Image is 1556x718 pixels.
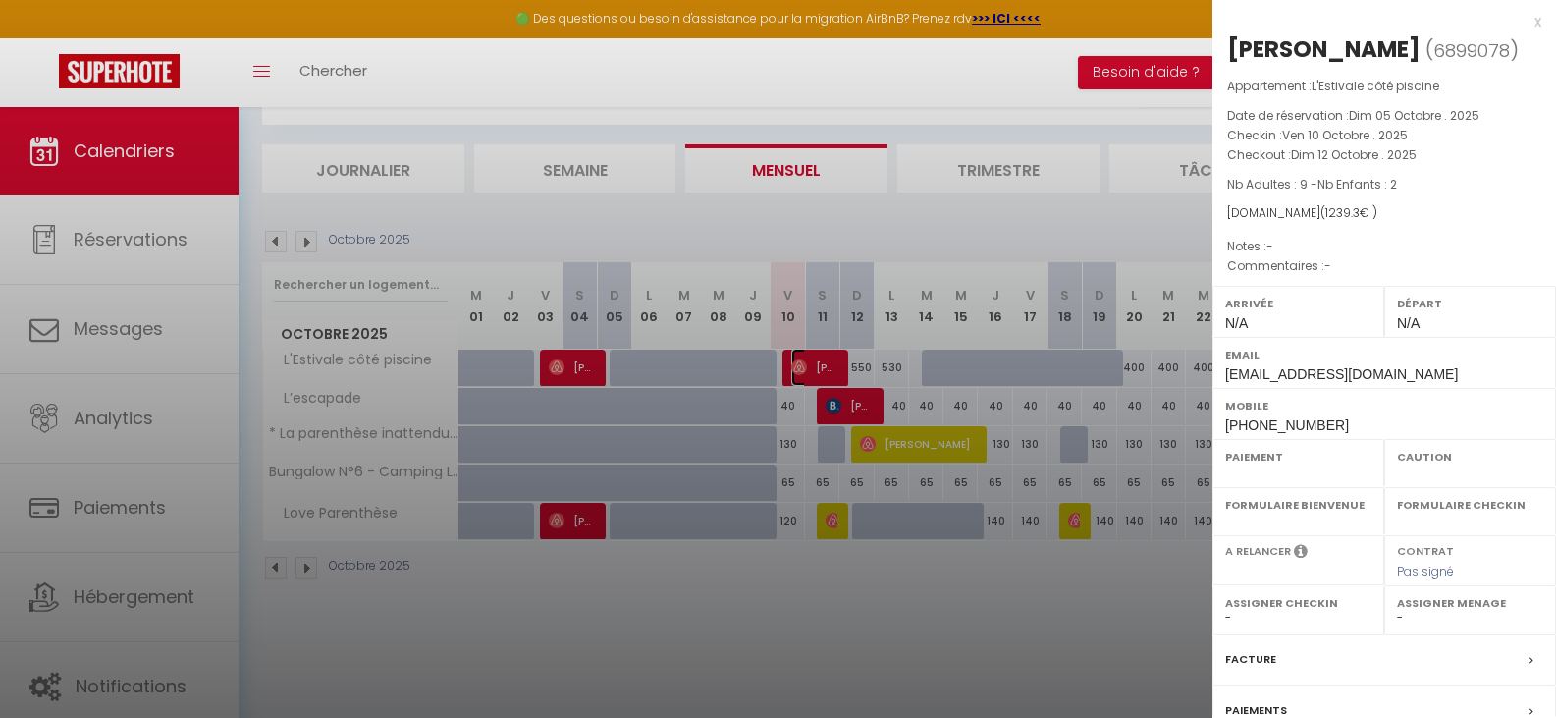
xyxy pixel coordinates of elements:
span: Dim 12 Octobre . 2025 [1291,146,1417,163]
p: Checkout : [1227,145,1541,165]
p: Appartement : [1227,77,1541,96]
label: Départ [1397,294,1543,313]
span: 6899078 [1433,38,1510,63]
p: Commentaires : [1227,256,1541,276]
label: Assigner Menage [1397,593,1543,613]
label: Caution [1397,447,1543,467]
div: [PERSON_NAME] [1227,33,1421,65]
span: Pas signé [1397,563,1454,580]
p: Checkin : [1227,126,1541,145]
label: Contrat [1397,543,1454,556]
p: Date de réservation : [1227,106,1541,126]
label: Email [1225,345,1543,364]
span: ( ) [1425,36,1519,64]
span: ( € ) [1320,204,1377,221]
span: Nb Enfants : 2 [1317,176,1397,193]
span: N/A [1397,315,1420,331]
p: Notes : [1227,237,1541,256]
div: x [1212,10,1541,33]
span: [PHONE_NUMBER] [1225,417,1349,433]
label: Assigner Checkin [1225,593,1371,613]
span: Nb Adultes : 9 - [1227,176,1397,193]
span: Ven 10 Octobre . 2025 [1282,127,1408,143]
span: Dim 05 Octobre . 2025 [1349,107,1479,124]
label: Mobile [1225,396,1543,415]
span: - [1324,257,1331,274]
span: - [1266,238,1273,254]
i: Sélectionner OUI si vous souhaiter envoyer les séquences de messages post-checkout [1294,543,1308,565]
label: A relancer [1225,543,1291,560]
span: L'Estivale côté piscine [1312,78,1439,94]
span: N/A [1225,315,1248,331]
span: [EMAIL_ADDRESS][DOMAIN_NAME] [1225,366,1458,382]
label: Facture [1225,649,1276,670]
label: Paiement [1225,447,1371,467]
label: Formulaire Checkin [1397,495,1543,515]
label: Arrivée [1225,294,1371,313]
label: Formulaire Bienvenue [1225,495,1371,515]
span: 1239.3 [1325,204,1360,221]
div: [DOMAIN_NAME] [1227,204,1541,223]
